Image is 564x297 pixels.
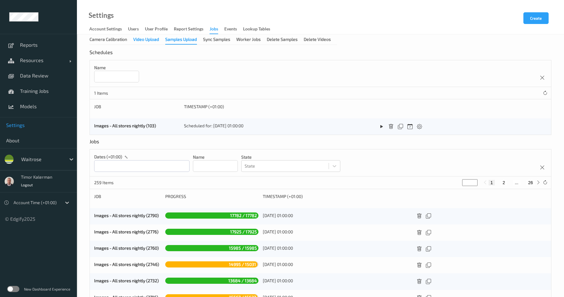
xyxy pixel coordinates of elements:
button: Create [523,12,549,24]
span: 15985 / 15985 [227,244,258,252]
button: 2 [501,180,507,185]
a: Lookup Tables [243,25,276,34]
p: 1 Items [94,90,140,96]
p: dates (+01:00) [94,154,122,160]
a: Video Upload [133,37,165,42]
a: Images - All stores nightly (2732) [94,278,159,283]
div: Timestamp (+01:00) [263,193,409,200]
div: [DATE] 01:00:00 [263,278,409,284]
div: Job [94,193,161,200]
div: User Profile [145,26,168,34]
div: Delete Samples [267,36,298,44]
button: ... [513,180,520,185]
a: Camera Calibration [90,37,133,42]
div: Samples Upload [165,36,197,45]
a: Images - All stores nightly (2790) [94,213,159,218]
button: 1 [489,180,495,185]
span: 17925 / 17925 [229,228,258,236]
span: 14995 / 15031 [227,260,258,268]
div: Jobs [210,26,218,34]
div: Sync Samples [203,36,230,44]
p: Name [94,65,139,71]
a: Sync Samples [203,37,236,42]
button: 26 [526,180,535,185]
div: users [128,26,139,34]
a: Account Settings [89,25,128,34]
div: Job [94,104,180,110]
div: Jobs [90,138,101,149]
div: Report Settings [174,26,203,34]
div: [DATE] 01:00:00 [263,212,409,219]
div: Delete Videos [304,36,331,44]
a: Delete Videos [304,37,337,42]
a: Images - All stores nightly (2746) [94,262,159,267]
div: Worker Jobs [236,36,261,44]
a: events [224,25,243,34]
a: Settings [89,12,114,18]
a: Worker Jobs [236,37,267,42]
a: Jobs [210,25,224,34]
div: Progress [165,193,258,200]
div: [DATE] 01:00:00 [263,245,409,251]
p: State [241,154,340,160]
div: [DATE] 01:00:00 [263,261,409,267]
a: Images - All stores nightly (2776) [94,229,158,234]
span: 13684 / 13684 [227,276,258,285]
div: Video Upload [133,36,159,44]
div: [DATE] 01:00:00 [263,229,409,235]
p: 259 Items [94,180,140,186]
div: Camera Calibration [90,36,127,44]
a: Images - All stores nightly (2760) [94,245,159,251]
div: events [224,26,237,34]
div: Scheduled for: [DATE] 01:00:00 [184,123,372,129]
div: Schedules [90,49,114,60]
a: users [128,25,145,34]
a: Delete Samples [267,37,304,42]
div: Timestamp (+01:00) [184,104,372,110]
div: Account Settings [89,26,122,34]
a: Images - All stores nightly (103) [94,123,156,128]
p: Name [193,154,238,160]
span: 17782 / 17782 [229,211,258,220]
a: User Profile [145,25,174,34]
a: Report Settings [174,25,210,34]
div: Lookup Tables [243,26,270,34]
a: Samples Upload [165,37,203,42]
